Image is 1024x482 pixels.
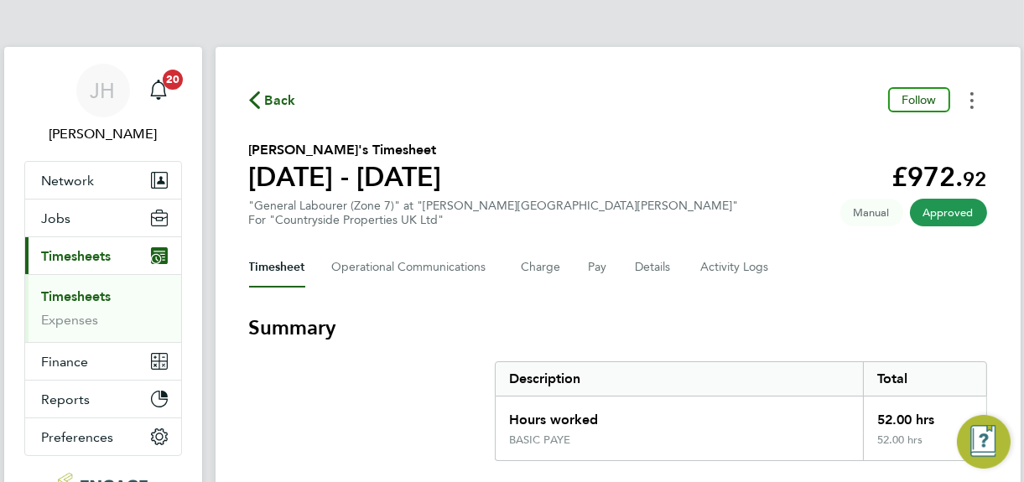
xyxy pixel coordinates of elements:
[249,199,739,227] div: "General Labourer (Zone 7)" at "[PERSON_NAME][GEOGRAPHIC_DATA][PERSON_NAME]"
[332,247,495,288] button: Operational Communications
[863,396,985,433] div: 52.00 hrs
[522,247,562,288] button: Charge
[636,247,674,288] button: Details
[42,210,71,226] span: Jobs
[42,173,95,189] span: Network
[265,91,296,111] span: Back
[902,92,937,107] span: Follow
[42,391,91,407] span: Reports
[25,237,181,274] button: Timesheets
[496,362,864,396] div: Description
[840,199,903,226] span: This timesheet was manually created.
[42,312,99,328] a: Expenses
[957,415,1011,469] button: Engage Resource Center
[25,381,181,417] button: Reports
[42,354,89,370] span: Finance
[42,288,112,304] a: Timesheets
[142,64,175,117] a: 20
[495,361,987,461] div: Summary
[888,87,950,112] button: Follow
[863,433,985,460] div: 52.00 hrs
[701,247,772,288] button: Activity Logs
[509,433,570,447] div: BASIC PAYE
[957,87,987,113] button: Timesheets Menu
[25,200,181,236] button: Jobs
[249,90,296,111] button: Back
[42,248,112,264] span: Timesheets
[24,124,182,144] span: Jane Howley
[91,80,116,101] span: JH
[589,247,609,288] button: Pay
[42,429,114,445] span: Preferences
[163,70,183,90] span: 20
[249,140,442,160] h2: [PERSON_NAME]'s Timesheet
[24,64,182,144] a: JH[PERSON_NAME]
[25,162,181,199] button: Network
[249,314,987,341] h3: Summary
[964,167,987,191] span: 92
[249,160,442,194] h1: [DATE] - [DATE]
[25,418,181,455] button: Preferences
[25,343,181,380] button: Finance
[496,396,864,433] div: Hours worked
[25,274,181,342] div: Timesheets
[863,362,985,396] div: Total
[910,199,987,226] span: This timesheet has been approved.
[249,247,305,288] button: Timesheet
[249,213,739,227] div: For "Countryside Properties UK Ltd"
[892,161,987,193] app-decimal: £972.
